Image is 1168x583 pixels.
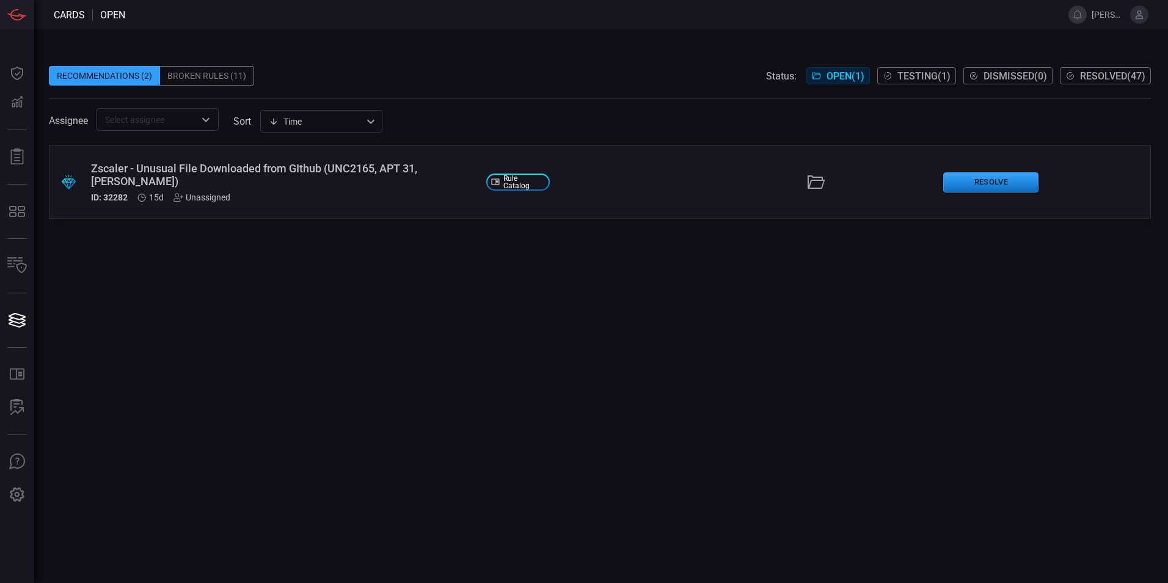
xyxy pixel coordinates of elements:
[149,193,164,202] span: Aug 19, 2025 2:15 AM
[2,142,32,172] button: Reports
[233,116,251,127] label: sort
[49,66,160,86] div: Recommendations (2)
[197,111,214,128] button: Open
[984,70,1047,82] span: Dismissed ( 0 )
[173,193,230,202] div: Unassigned
[100,112,195,127] input: Select assignee
[1060,67,1151,84] button: Resolved(47)
[49,115,88,127] span: Assignee
[2,447,32,477] button: Ask Us A Question
[2,251,32,280] button: Inventory
[269,116,363,128] div: Time
[766,70,797,82] span: Status:
[100,9,125,21] span: open
[963,67,1053,84] button: Dismissed(0)
[2,306,32,335] button: Cards
[827,70,864,82] span: Open ( 1 )
[2,59,32,88] button: Dashboard
[160,66,254,86] div: Broken Rules (11)
[897,70,951,82] span: Testing ( 1 )
[54,9,85,21] span: Cards
[2,88,32,117] button: Detections
[2,197,32,226] button: MITRE - Detection Posture
[806,67,870,84] button: Open(1)
[2,480,32,510] button: Preferences
[91,162,476,188] div: Zscaler - Unusual File Downloaded from GIthub (UNC2165, APT 31, Turla)
[91,193,128,202] h5: ID: 32282
[1080,70,1145,82] span: Resolved ( 47 )
[877,67,956,84] button: Testing(1)
[503,175,545,189] span: Rule Catalog
[1092,10,1125,20] span: [PERSON_NAME].lund_ex
[2,360,32,389] button: Rule Catalog
[2,393,32,422] button: ALERT ANALYSIS
[943,172,1038,193] button: Resolve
